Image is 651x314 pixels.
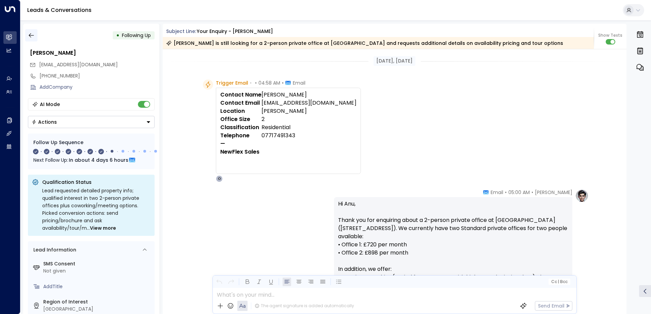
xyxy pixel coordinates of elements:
[551,279,567,284] span: Cc Bcc
[216,80,248,86] span: Trigger Email
[33,156,149,164] div: Next Follow Up:
[293,80,305,86] span: Email
[28,116,155,128] button: Actions
[220,91,261,99] strong: Contact Name
[43,298,152,306] label: Region of Interest
[43,306,152,313] div: [GEOGRAPHIC_DATA]
[220,148,259,156] strong: NewFlex Sales
[282,80,284,86] span: •
[220,107,245,115] strong: Location
[261,115,356,123] td: 2
[598,32,622,38] span: Show Texts
[261,91,356,99] td: [PERSON_NAME]
[39,61,118,68] span: [EMAIL_ADDRESS][DOMAIN_NAME]
[220,132,250,139] strong: Telephone
[40,101,60,108] div: AI Mode
[32,119,57,125] div: Actions
[116,29,120,41] div: •
[374,56,415,66] div: [DATE], [DATE]
[508,189,530,196] span: 05:00 AM
[39,61,118,68] span: anuramesh620@gmail.com
[28,116,155,128] div: Button group with a nested menu
[30,49,155,57] div: [PERSON_NAME]
[491,189,503,196] span: Email
[220,140,225,147] strong: —
[39,72,155,80] div: [PHONE_NUMBER]
[250,80,252,86] span: •
[90,224,116,232] span: View more
[258,80,280,86] span: 04:58 AM
[31,246,76,254] div: Lead Information
[69,156,128,164] span: In about 4 days 6 hours
[220,99,260,107] strong: Contact Email
[39,84,155,91] div: AddCompany
[535,189,572,196] span: [PERSON_NAME]
[575,189,589,203] img: profile-logo.png
[255,80,257,86] span: •
[166,28,196,35] span: Subject Line:
[43,267,152,275] div: Not given
[33,139,149,146] div: Follow Up Sequence
[227,278,235,286] button: Redo
[42,187,150,232] div: Lead requested detailed property info; qualified interest in two 2-person private offices plus co...
[261,123,356,132] td: Residential
[216,175,223,182] div: O
[261,99,356,107] td: [EMAIL_ADDRESS][DOMAIN_NAME]
[261,107,356,115] td: [PERSON_NAME]
[558,279,559,284] span: |
[220,123,259,131] strong: Classification
[531,189,533,196] span: •
[548,279,570,285] button: Cc|Bcc
[42,179,150,186] p: Qualification Status
[43,283,152,290] div: AddTitle
[261,132,356,140] td: 07717491343
[197,28,273,35] div: Your enquiry - [PERSON_NAME]
[255,303,354,309] div: The agent signature is added automatically
[220,115,250,123] strong: Office Size
[27,6,92,14] a: Leads & Conversations
[43,260,152,267] label: SMS Consent
[122,32,151,39] span: Following Up
[505,189,507,196] span: •
[166,40,563,47] div: [PERSON_NAME] is still looking for a 2-person private office at [GEOGRAPHIC_DATA] and requests ad...
[215,278,223,286] button: Undo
